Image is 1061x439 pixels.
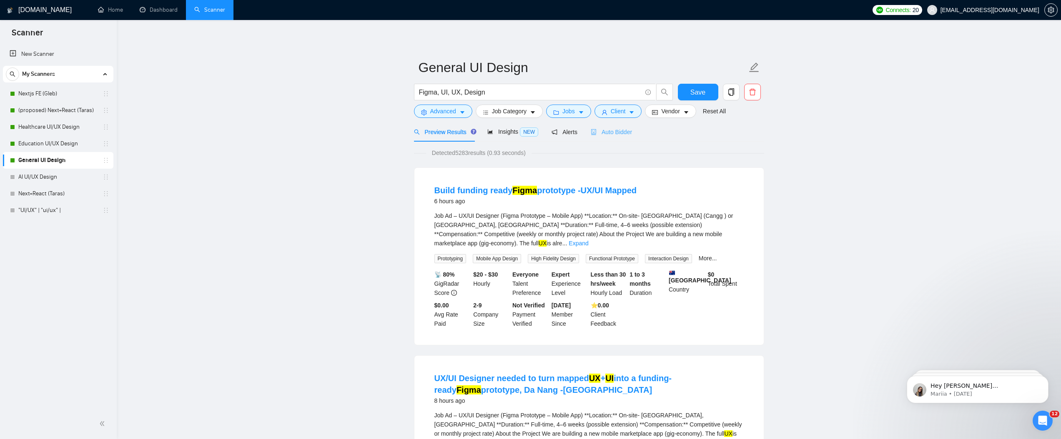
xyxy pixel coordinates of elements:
[512,186,537,195] mark: Figma
[669,270,731,284] b: [GEOGRAPHIC_DATA]
[550,301,589,328] div: Member Since
[1033,411,1053,431] iframe: Intercom live chat
[511,301,550,328] div: Payment Verified
[552,302,571,309] b: [DATE]
[586,254,638,263] span: Functional Prototype
[434,374,672,394] a: UX/UI Designer needed to turn mappedUX+UIinto a funding-readyFigmaprototype, Da Nang -[GEOGRAPHIC...
[724,430,732,437] mark: UX
[419,87,642,97] input: Search Freelance Jobs...
[492,107,527,116] span: Job Category
[18,152,98,169] a: General UI Design
[699,255,717,262] a: More...
[628,270,667,297] div: Duration
[511,270,550,297] div: Talent Preference
[472,270,511,297] div: Hourly
[194,6,225,13] a: searchScanner
[483,109,489,115] span: bars
[1044,3,1058,17] button: setting
[913,5,919,15] span: 20
[18,135,98,152] a: Education UI/UX Design
[434,254,467,263] span: Prototyping
[546,105,591,118] button: folderJobscaret-down
[657,88,672,96] span: search
[885,5,911,15] span: Connects:
[745,88,760,96] span: delete
[929,7,935,13] span: user
[591,129,632,135] span: Auto Bidder
[434,196,637,206] div: 6 hours ago
[103,174,109,180] span: holder
[18,185,98,202] a: Next+React (Taras)
[426,148,532,157] span: Detected 5283 results (0.93 seconds)
[530,109,536,115] span: caret-down
[645,90,651,95] span: info-circle
[434,271,455,278] b: 📡 80%
[669,270,675,276] img: 🇦🇺
[894,358,1061,417] iframe: Intercom notifications message
[433,301,472,328] div: Avg Rate Paid
[18,202,98,219] a: "UI/UX" | "ui/ux" |
[656,84,673,100] button: search
[3,46,113,62] li: New Scanner
[512,271,539,278] b: Everyone
[661,107,680,116] span: Vendor
[470,128,477,135] div: Tooltip anchor
[512,302,545,309] b: Not Verified
[103,157,109,164] span: holder
[18,119,98,135] a: Healthcare UI/UX Design
[591,302,609,309] b: ⭐️ 0.00
[876,7,883,13] img: upwork-logo.png
[476,105,543,118] button: barsJob Categorycaret-down
[22,66,55,82] span: My Scanners
[99,419,108,428] span: double-left
[528,254,579,263] span: High Fidelity Design
[552,271,570,278] b: Expert
[103,124,109,130] span: holder
[421,109,427,115] span: setting
[473,302,482,309] b: 2-9
[550,270,589,297] div: Experience Level
[430,107,456,116] span: Advanced
[1050,411,1059,417] span: 12
[434,186,637,195] a: Build funding readyFigmaprototype -UX/UI Mapped
[18,85,98,102] a: Nextjs FE (Gleb)
[605,374,614,383] mark: UI
[552,129,577,135] span: Alerts
[667,270,706,297] div: Country
[434,396,744,406] div: 8 hours ago
[539,240,547,247] mark: UX
[708,271,715,278] b: $ 0
[589,301,628,328] div: Client Feedback
[473,271,498,278] b: $20 - $30
[562,107,575,116] span: Jobs
[645,254,692,263] span: Interaction Design
[1044,7,1058,13] a: setting
[434,211,744,248] div: Job Ad – UX/UI Designer (Figma Prototype – Mobile App) **Location:** On-site- [GEOGRAPHIC_DATA] (...
[103,140,109,147] span: holder
[553,109,559,115] span: folder
[578,109,584,115] span: caret-down
[589,270,628,297] div: Hourly Load
[5,27,50,44] span: Scanner
[1045,7,1057,13] span: setting
[472,301,511,328] div: Company Size
[749,62,760,73] span: edit
[652,109,658,115] span: idcard
[103,107,109,114] span: holder
[630,271,651,287] b: 1 to 3 months
[3,66,113,219] li: My Scanners
[6,71,19,77] span: search
[744,84,761,100] button: delete
[611,107,626,116] span: Client
[629,109,635,115] span: caret-down
[562,240,567,247] span: ...
[18,169,98,185] a: AI UI/UX Design
[645,105,696,118] button: idcardVendorcaret-down
[103,207,109,214] span: holder
[473,254,521,263] span: Mobile App Design
[103,190,109,197] span: holder
[569,240,588,247] a: Expand
[706,270,745,297] div: Total Spent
